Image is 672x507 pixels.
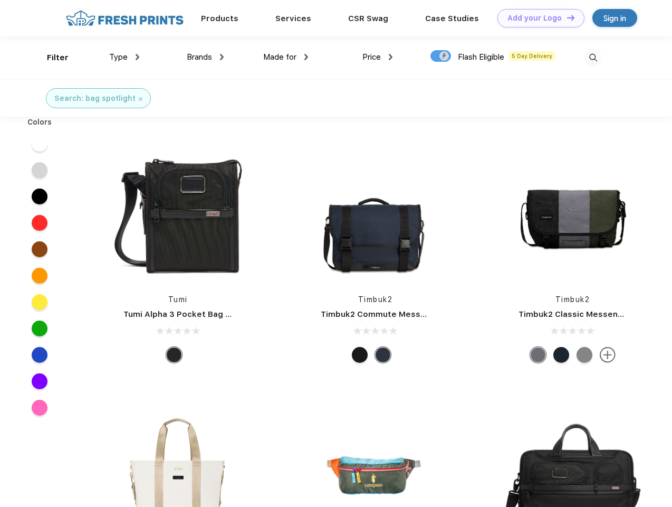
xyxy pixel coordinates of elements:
[375,347,391,363] div: Eco Nautical
[136,54,139,60] img: dropdown.png
[168,295,188,304] a: Tumi
[358,295,393,304] a: Timbuk2
[389,54,392,60] img: dropdown.png
[458,52,504,62] span: Flash Eligible
[304,54,308,60] img: dropdown.png
[352,347,368,363] div: Eco Black
[109,52,128,62] span: Type
[592,9,637,27] a: Sign in
[54,93,136,104] div: Search: bag spotlight
[321,309,462,319] a: Timbuk2 Commute Messenger Bag
[507,14,562,23] div: Add your Logo
[63,9,187,27] img: fo%20logo%202.webp
[220,54,224,60] img: dropdown.png
[108,143,248,284] img: func=resize&h=266
[139,97,142,101] img: filter_cancel.svg
[508,51,555,61] span: 5 Day Delivery
[201,14,238,23] a: Products
[123,309,247,319] a: Tumi Alpha 3 Pocket Bag Small
[555,295,590,304] a: Timbuk2
[603,12,626,24] div: Sign in
[553,347,569,363] div: Eco Monsoon
[166,347,182,363] div: Black
[20,117,60,128] div: Colors
[47,52,69,64] div: Filter
[577,347,592,363] div: Eco Gunmetal
[187,52,212,62] span: Brands
[567,15,574,21] img: DT
[600,347,616,363] img: more.svg
[305,143,445,284] img: func=resize&h=266
[519,309,649,319] a: Timbuk2 Classic Messenger Bag
[362,52,381,62] span: Price
[263,52,296,62] span: Made for
[503,143,643,284] img: func=resize&h=266
[530,347,546,363] div: Eco Army Pop
[584,49,602,67] img: desktop_search.svg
